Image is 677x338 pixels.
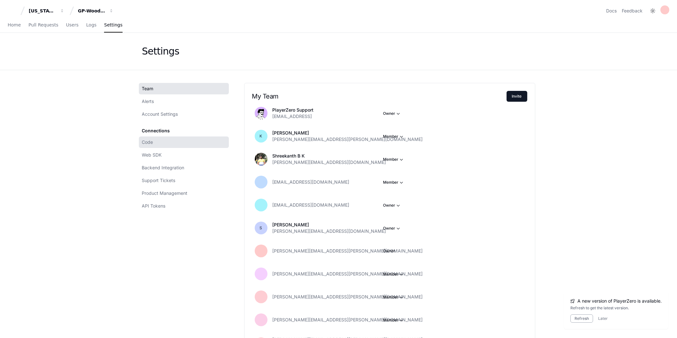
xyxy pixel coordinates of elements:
h2: My Team [252,92,507,100]
a: Settings [104,18,122,33]
button: GP-WoodOps [75,5,116,17]
span: Owner [383,248,395,253]
span: Settings [104,23,122,27]
button: Member [383,179,405,186]
div: Settings [142,46,179,57]
span: [EMAIL_ADDRESS][DOMAIN_NAME] [273,202,350,208]
span: [EMAIL_ADDRESS] [273,113,312,120]
h1: S [260,225,262,231]
span: Alerts [142,98,154,105]
div: Refresh to get the latest version. [570,305,662,311]
button: Later [598,316,608,321]
a: Web SDK [139,149,229,161]
a: Code [139,136,229,148]
button: Owner [383,225,402,231]
span: Team [142,85,154,92]
a: Support Tickets [139,175,229,186]
span: Logs [86,23,96,27]
a: Product Management [139,187,229,199]
button: Owner [383,202,402,209]
img: avatar [255,153,267,165]
p: Shreekanth B K [273,153,386,159]
span: Code [142,139,153,145]
p: [PERSON_NAME] [273,130,423,136]
a: Logs [86,18,96,33]
span: Users [66,23,79,27]
span: Support Tickets [142,177,176,184]
button: Feedback [622,8,643,14]
div: GP-WoodOps [78,8,105,14]
span: [PERSON_NAME][EMAIL_ADDRESS][DOMAIN_NAME] [273,159,386,165]
span: Web SDK [142,152,162,158]
a: Docs [606,8,617,14]
span: [PERSON_NAME][EMAIL_ADDRESS][PERSON_NAME][DOMAIN_NAME] [273,271,423,277]
a: Home [8,18,21,33]
button: Member [383,271,405,277]
a: Pull Requests [28,18,58,33]
span: Backend Integration [142,165,184,171]
button: Refresh [570,314,593,323]
span: Account Settings [142,111,178,117]
span: Product Management [142,190,188,196]
a: Users [66,18,79,33]
button: Member [383,317,405,323]
a: Team [139,83,229,94]
span: Pull Requests [28,23,58,27]
p: [PERSON_NAME] [273,222,386,228]
button: Owner [383,110,402,117]
a: Backend Integration [139,162,229,173]
button: [US_STATE] Pacific [26,5,67,17]
span: A new version of PlayerZero is available. [577,298,662,304]
button: Member [383,156,405,163]
button: Member [383,294,405,300]
span: Home [8,23,21,27]
div: [US_STATE] Pacific [29,8,56,14]
span: [PERSON_NAME][EMAIL_ADDRESS][DOMAIN_NAME] [273,228,386,234]
a: API Tokens [139,200,229,212]
button: Member [383,133,405,140]
button: Invite [507,91,527,102]
span: [EMAIL_ADDRESS][DOMAIN_NAME] [273,179,350,185]
h1: K [260,134,262,139]
p: PlayerZero Support [273,107,314,113]
span: [PERSON_NAME][EMAIL_ADDRESS][PERSON_NAME][DOMAIN_NAME] [273,294,423,300]
span: [PERSON_NAME][EMAIL_ADDRESS][PERSON_NAME][DOMAIN_NAME] [273,317,423,323]
a: Account Settings [139,108,229,120]
span: [PERSON_NAME][EMAIL_ADDRESS][PERSON_NAME][DOMAIN_NAME] [273,248,423,254]
span: [PERSON_NAME][EMAIL_ADDRESS][PERSON_NAME][DOMAIN_NAME] [273,136,423,143]
img: avatar [255,107,267,120]
a: Alerts [139,96,229,107]
span: API Tokens [142,203,166,209]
